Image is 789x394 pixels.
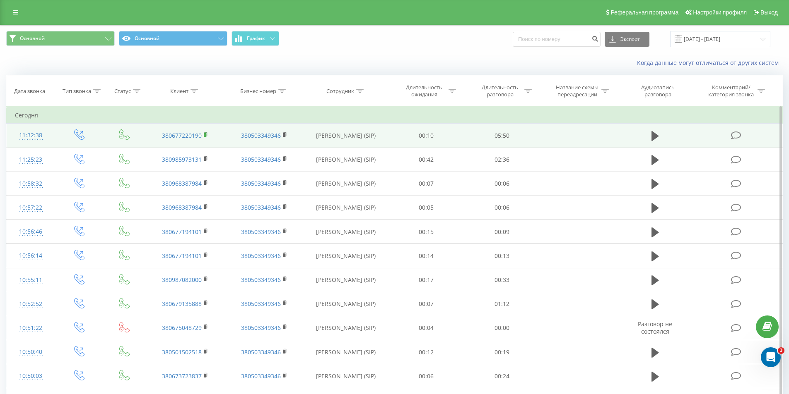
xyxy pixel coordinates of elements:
td: 00:17 [388,268,464,292]
a: 380503349346 [241,131,281,139]
td: [PERSON_NAME] (SIP) [304,292,388,316]
td: 00:12 [388,340,464,364]
a: 380501502518 [162,348,202,356]
td: 00:06 [464,172,540,196]
td: [PERSON_NAME] (SIP) [304,220,388,244]
div: 11:32:38 [15,127,47,143]
div: 10:56:46 [15,224,47,240]
td: [PERSON_NAME] (SIP) [304,268,388,292]
div: Длительность ожидания [402,84,446,98]
a: 380503349346 [241,252,281,260]
td: 00:06 [388,364,464,388]
td: 02:36 [464,148,540,172]
td: 00:04 [388,316,464,340]
div: Клиент [170,88,188,95]
a: 380677194101 [162,252,202,260]
a: 380673723837 [162,372,202,380]
a: 380968387984 [162,179,202,187]
td: 01:12 [464,292,540,316]
div: 10:58:32 [15,176,47,192]
td: [PERSON_NAME] (SIP) [304,244,388,268]
div: Длительность разговора [478,84,522,98]
td: 00:13 [464,244,540,268]
iframe: Intercom live chat [761,347,781,367]
a: 380503349346 [241,348,281,356]
td: 00:14 [388,244,464,268]
div: Сотрудник [326,88,354,95]
a: 380503349346 [241,203,281,211]
a: 380503349346 [241,300,281,308]
div: 10:56:14 [15,248,47,264]
td: [PERSON_NAME] (SIP) [304,364,388,388]
a: 380503349346 [241,228,281,236]
td: [PERSON_NAME] (SIP) [304,172,388,196]
button: Основной [6,31,115,46]
td: 00:15 [388,220,464,244]
a: 380677220190 [162,131,202,139]
span: Настройки профиля [693,9,747,16]
td: Сегодня [7,107,783,124]
button: Экспорт [605,32,649,47]
a: 380675048729 [162,324,202,332]
td: 00:42 [388,148,464,172]
span: Реферальная программа [610,9,678,16]
div: Бизнес номер [240,88,276,95]
a: Когда данные могут отличаться от других систем [637,59,783,67]
button: Основной [119,31,227,46]
a: 380985973131 [162,155,202,163]
td: 00:10 [388,124,464,148]
td: [PERSON_NAME] (SIP) [304,124,388,148]
a: 380503349346 [241,155,281,163]
td: [PERSON_NAME] (SIP) [304,196,388,220]
div: Дата звонка [14,88,45,95]
div: 10:50:03 [15,368,47,384]
span: 3 [778,347,784,354]
div: Тип звонка [63,88,91,95]
span: Основной [20,35,45,42]
a: 380987082000 [162,276,202,284]
input: Поиск по номеру [513,32,601,47]
div: 10:57:22 [15,200,47,216]
td: 00:07 [388,292,464,316]
td: [PERSON_NAME] (SIP) [304,340,388,364]
a: 380968387984 [162,203,202,211]
div: Название схемы переадресации [555,84,599,98]
a: 380679135888 [162,300,202,308]
td: 00:00 [464,316,540,340]
a: 380503349346 [241,276,281,284]
a: 380677194101 [162,228,202,236]
div: 10:52:52 [15,296,47,312]
div: Аудиозапись разговора [631,84,685,98]
td: 00:09 [464,220,540,244]
a: 380503349346 [241,372,281,380]
div: Комментарий/категория звонка [707,84,755,98]
span: Выход [760,9,778,16]
td: 00:24 [464,364,540,388]
td: 00:05 [388,196,464,220]
div: Статус [114,88,131,95]
td: 05:50 [464,124,540,148]
button: График [232,31,279,46]
a: 380503349346 [241,179,281,187]
td: 00:06 [464,196,540,220]
div: 10:50:40 [15,344,47,360]
a: 380503349346 [241,324,281,332]
td: [PERSON_NAME] (SIP) [304,148,388,172]
div: 10:51:22 [15,320,47,336]
span: Разговор не состоялся [638,320,672,335]
td: 00:07 [388,172,464,196]
div: 11:25:23 [15,152,47,168]
span: График [247,36,265,41]
div: 10:55:11 [15,272,47,288]
td: 00:19 [464,340,540,364]
td: 00:33 [464,268,540,292]
td: [PERSON_NAME] (SIP) [304,316,388,340]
